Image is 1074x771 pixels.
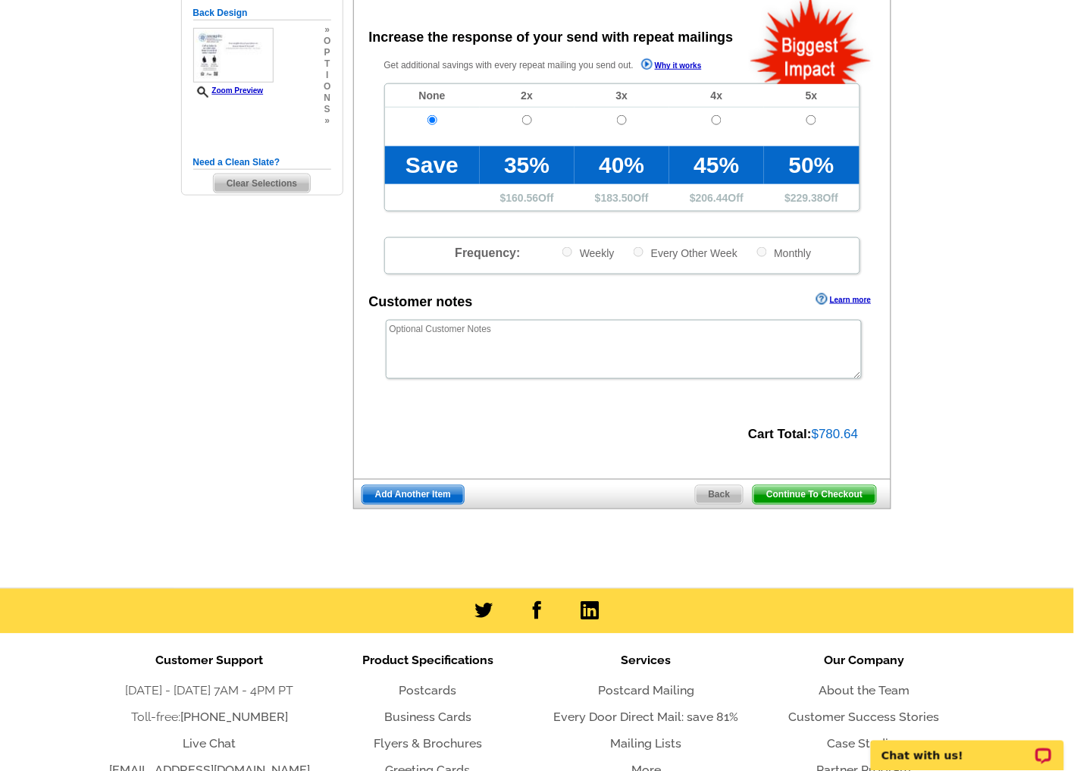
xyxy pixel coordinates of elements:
[193,155,331,170] h5: Need a Clean Slate?
[506,192,539,204] span: 160.56
[861,723,1074,771] iframe: LiveChat chat widget
[193,6,331,20] h5: Back Design
[554,710,739,725] a: Every Door Direct Mail: save 81%
[819,684,910,698] a: About the Team
[384,710,471,725] a: Business Cards
[324,81,330,92] span: o
[756,246,812,260] label: Monthly
[575,184,669,211] td: $ Off
[362,653,493,668] span: Product Specifications
[696,486,744,504] span: Back
[575,146,669,184] td: 40%
[362,486,464,504] span: Add Another Item
[362,485,465,505] a: Add Another Item
[101,682,319,700] li: [DATE] - [DATE] 7AM - 4PM PT
[753,486,875,504] span: Continue To Checkout
[214,174,310,193] span: Clear Selections
[385,146,480,184] td: Save
[369,27,734,48] div: Increase the response of your send with repeat mailings
[669,84,764,108] td: 4x
[369,292,473,312] div: Customer notes
[324,24,330,36] span: »
[324,92,330,104] span: n
[562,247,572,257] input: Weekly
[601,192,634,204] span: 183.50
[324,115,330,127] span: »
[480,84,575,108] td: 2x
[825,653,905,668] span: Our Company
[696,192,728,204] span: 206.44
[480,184,575,211] td: $ Off
[611,737,682,751] a: Mailing Lists
[828,737,902,751] a: Case Studies
[812,428,858,442] span: $780.64
[622,653,672,668] span: Services
[324,47,330,58] span: p
[374,737,482,751] a: Flyers & Brochures
[385,84,480,108] td: None
[816,293,871,306] a: Learn more
[789,710,940,725] a: Customer Success Stories
[399,684,457,698] a: Postcards
[575,84,669,108] td: 3x
[384,57,734,74] p: Get additional savings with every repeat mailing you send out.
[764,84,859,108] td: 5x
[632,246,737,260] label: Every Other Week
[156,653,264,668] span: Customer Support
[791,192,823,204] span: 229.38
[193,86,264,95] a: Zoom Preview
[641,58,702,74] a: Why it works
[669,146,764,184] td: 45%
[748,428,812,442] strong: Cart Total:
[598,684,694,698] a: Postcard Mailing
[455,246,520,259] span: Frequency:
[101,709,319,727] li: Toll-free:
[480,146,575,184] td: 35%
[324,104,330,115] span: s
[764,184,859,211] td: $ Off
[193,28,274,83] img: small-thumb.jpg
[764,146,859,184] td: 50%
[183,737,236,751] a: Live Chat
[757,247,767,257] input: Monthly
[324,70,330,81] span: i
[324,58,330,70] span: t
[180,710,288,725] a: [PHONE_NUMBER]
[324,36,330,47] span: o
[561,246,615,260] label: Weekly
[669,184,764,211] td: $ Off
[695,485,744,505] a: Back
[634,247,643,257] input: Every Other Week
